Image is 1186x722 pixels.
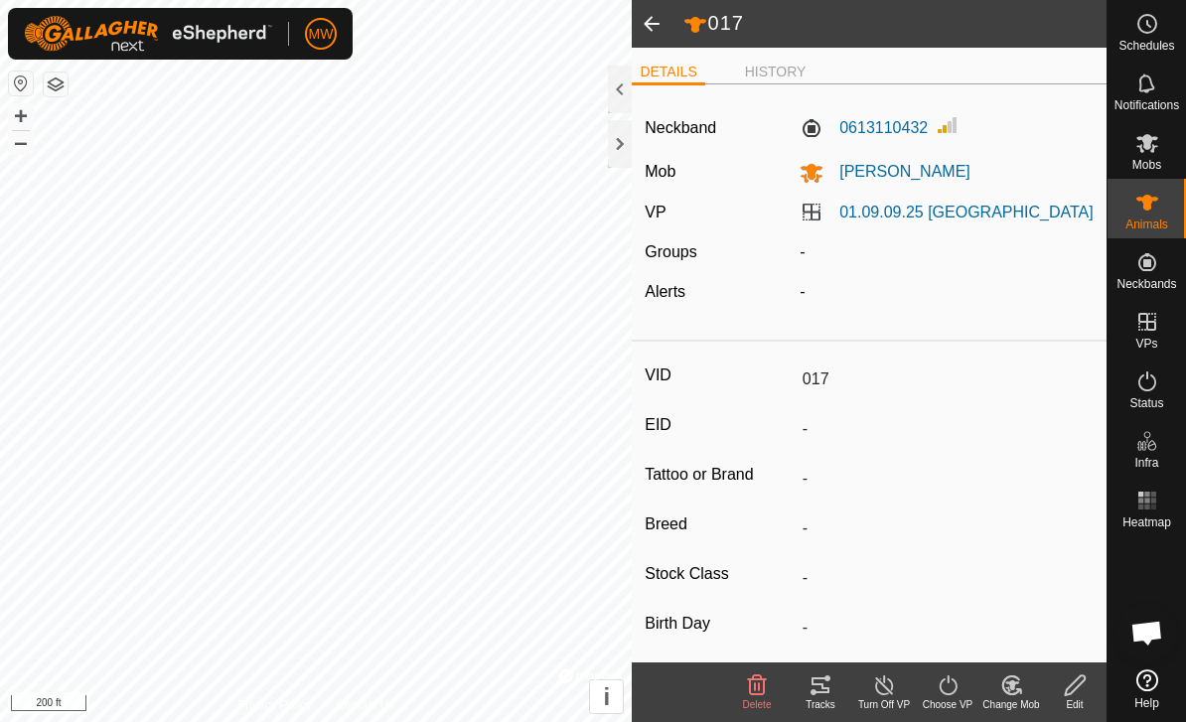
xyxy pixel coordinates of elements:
button: Reset Map [9,72,33,95]
button: i [590,680,623,713]
label: EID [645,412,795,438]
label: Birth Day [645,611,795,637]
label: Breed [645,511,795,537]
label: Neckband [645,116,716,140]
span: Animals [1125,218,1168,230]
a: 01.09.09.25 [GEOGRAPHIC_DATA] [839,204,1094,220]
label: 0613110432 [800,116,928,140]
div: - [792,240,1102,264]
div: Turn Off VP [852,697,916,712]
img: Signal strength [936,113,960,137]
span: Heatmap [1122,516,1171,528]
label: Groups [645,243,696,260]
div: Tracks [789,697,852,712]
span: VPs [1135,338,1157,350]
button: + [9,104,33,128]
span: Neckbands [1116,278,1176,290]
label: VP [645,204,666,220]
span: Help [1134,697,1159,709]
div: Edit [1043,697,1107,712]
label: Age [645,660,795,686]
div: Open chat [1117,603,1177,662]
label: Alerts [645,283,685,300]
span: [PERSON_NAME] [823,163,970,180]
span: MW [309,24,334,45]
span: Mobs [1132,159,1161,171]
h2: 017 [683,11,1107,37]
div: Change Mob [979,697,1043,712]
label: VID [645,362,795,388]
span: Infra [1134,457,1158,469]
div: Choose VP [916,697,979,712]
li: DETAILS [632,62,704,85]
li: HISTORY [737,62,815,82]
label: Tattoo or Brand [645,462,795,488]
label: Mob [645,163,675,180]
span: Notifications [1114,99,1179,111]
a: Help [1108,661,1186,717]
a: Contact Us [336,696,394,714]
button: Map Layers [44,72,68,96]
button: – [9,130,33,154]
span: Delete [743,699,772,710]
span: Schedules [1118,40,1174,52]
label: Stock Class [645,561,795,587]
span: i [604,683,611,710]
div: - [792,280,1102,304]
span: Status [1129,397,1163,409]
a: Privacy Policy [237,696,312,714]
img: Gallagher Logo [24,16,272,52]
